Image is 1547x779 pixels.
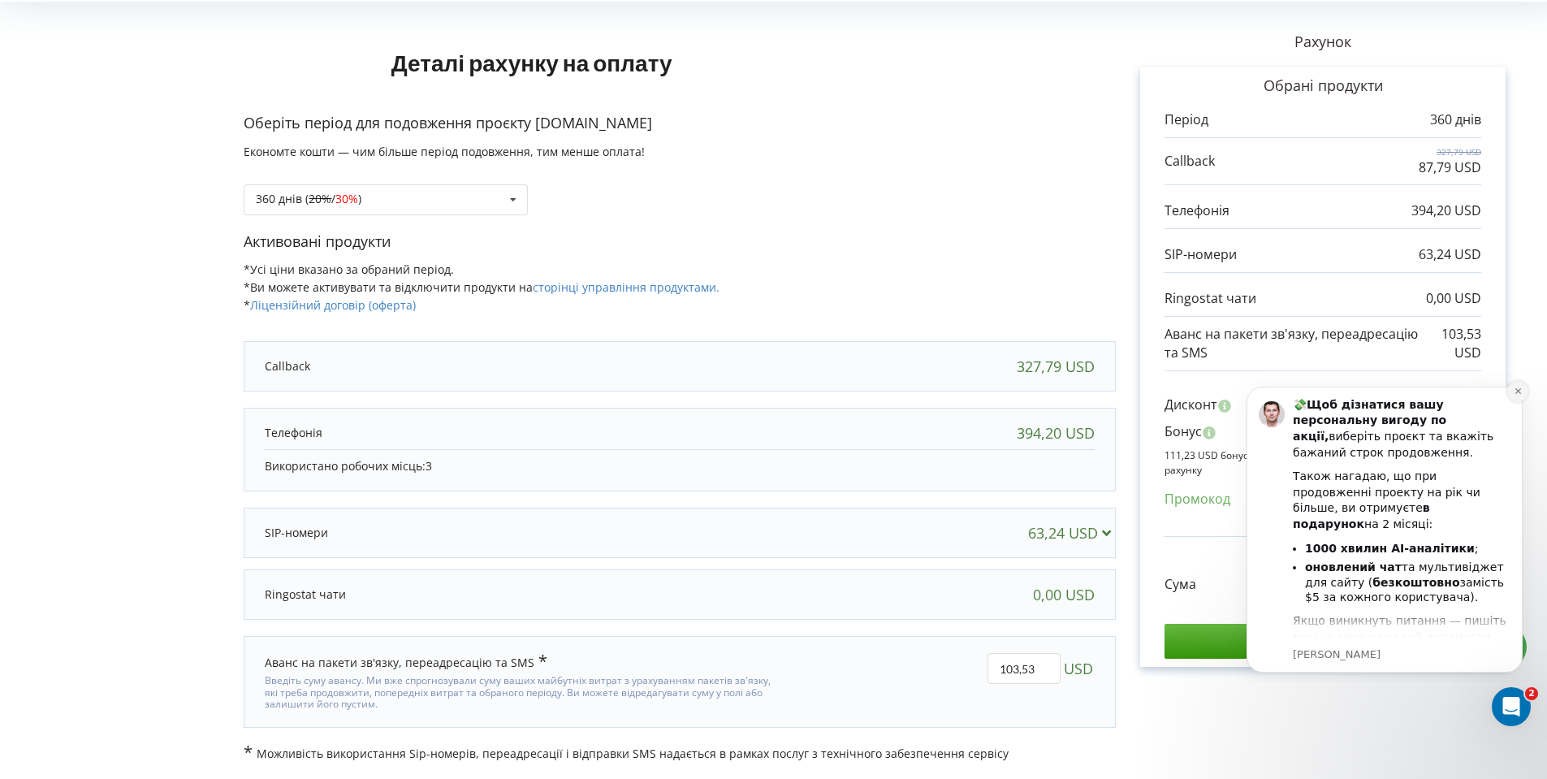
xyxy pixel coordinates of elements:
iframe: Intercom live chat [1492,687,1531,726]
p: 394,20 USD [1411,201,1481,220]
p: Бонус [1165,422,1202,441]
div: 0,00 USD [1033,586,1095,603]
div: 394,20 USD [1017,425,1095,441]
p: Можливість використання Sip-номерів, переадресації і відправки SMS надається в рамках послуг з те... [244,744,1116,762]
p: 327,79 USD [1419,146,1481,158]
p: Період [1165,110,1208,129]
p: Використано робочих місць: [265,458,1095,474]
h1: Деталі рахунку на оплату [244,24,819,102]
p: Телефонія [265,425,322,441]
p: Оберіть період для подовження проєкту [DOMAIN_NAME] [244,113,1116,134]
span: USD [1064,653,1093,684]
a: сторінці управління продуктами. [533,279,719,295]
div: 327,79 USD [1017,358,1095,374]
span: *Ви можете активувати та відключити продукти на [244,279,719,295]
span: 3 [426,458,432,474]
input: Перейти до оплати [1165,624,1481,658]
span: *Усі ціни вказано за обраний період. [244,262,454,277]
s: 20% [309,191,331,206]
p: 87,79 USD [1419,158,1481,177]
p: Обрані продукти [1165,76,1481,97]
p: Callback [265,358,310,374]
p: Ringostat чати [1165,289,1256,308]
p: 63,24 USD [1419,245,1481,264]
div: Аванс на пакети зв'язку, переадресацію та SMS [265,653,547,671]
div: 63,24 USD [1028,525,1118,541]
p: Аванс на пакети зв'язку, переадресацію та SMS [1165,325,1421,362]
p: SIP-номери [1165,245,1237,264]
p: Дисконт [1165,396,1217,414]
p: Промокод [1165,490,1230,509]
p: SIP-номери [265,525,328,541]
div: 360 днів ( / ) [256,193,361,205]
span: Економте кошти — чим більше період подовження, тим менше оплата! [244,144,645,159]
div: Введіть суму авансу. Ми вже спрогнозували суму ваших майбутніх витрат з урахуванням пакетів зв'яз... [265,671,775,710]
span: 30% [335,191,358,206]
span: 2 [1525,687,1538,700]
p: Callback [1165,152,1215,171]
p: Рахунок [1116,32,1530,53]
p: Телефонія [1165,201,1229,220]
p: Сума [1165,575,1196,594]
p: 0,00 USD [1426,289,1481,308]
p: Активовані продукти [244,232,1116,253]
p: 111,23 USD бонусів стануть доступні через 270 днів після оплати рахунку [1165,448,1481,476]
p: 360 днів [1430,110,1481,129]
p: 103,53 USD [1421,325,1481,362]
iframe: Intercom notifications повідомлення [1222,372,1547,682]
a: Ліцензійний договір (оферта) [250,297,416,313]
p: Ringostat чати [265,586,346,603]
